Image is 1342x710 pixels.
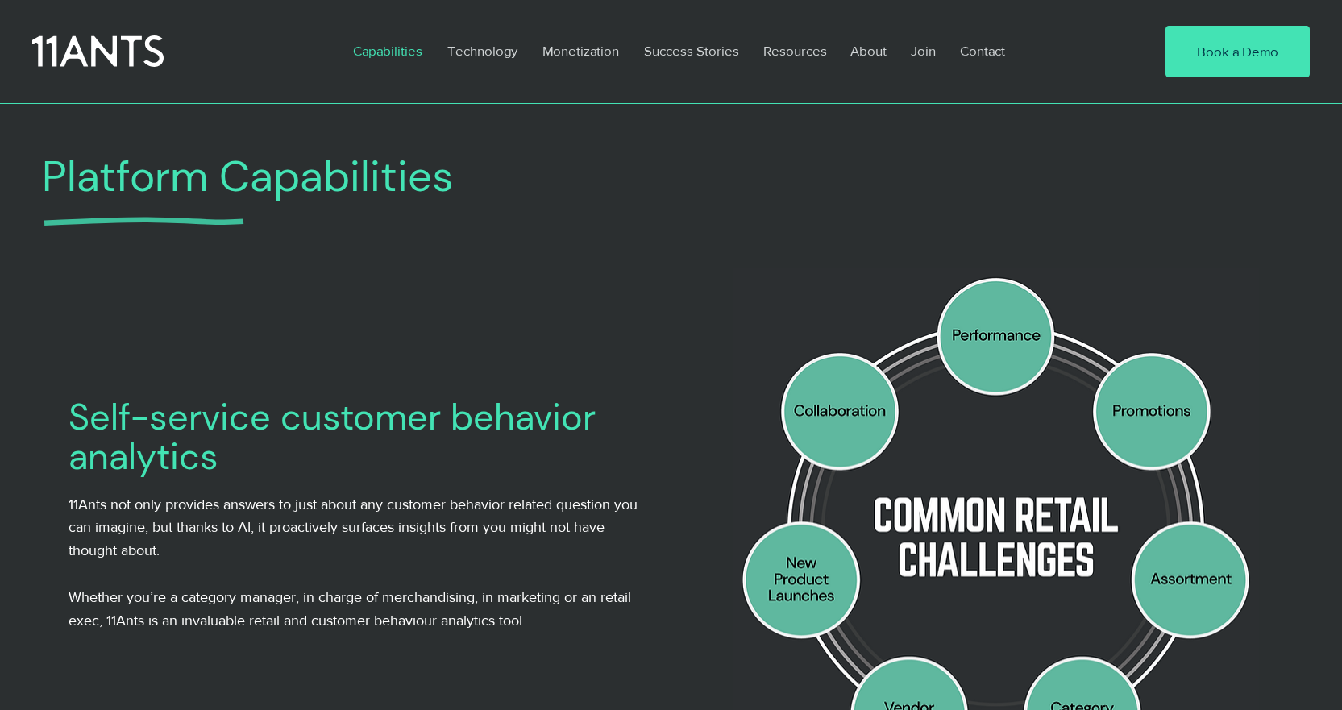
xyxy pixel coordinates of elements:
[530,32,632,69] a: Monetization
[838,32,899,69] a: About
[42,148,454,204] span: Platform Capabilities
[69,589,631,629] span: Whether you’re a category manager, in charge of merchandising, in marketing or an retail exec, 11...
[69,393,596,481] span: Self-service customer behavior analytics
[341,32,435,69] a: Capabilities
[948,32,1019,69] a: Contact
[751,32,838,69] a: Resources
[903,32,944,69] p: Join
[345,32,430,69] p: Capabilities
[435,32,530,69] a: Technology
[69,496,638,559] span: 11Ants not only provides answers to just about any customer behavior related question you can ima...
[341,32,1116,69] nav: Site
[636,32,747,69] p: Success Stories
[1165,26,1310,77] a: Book a Demo
[952,32,1013,69] p: Contact
[755,32,835,69] p: Resources
[899,32,948,69] a: Join
[1197,42,1278,61] span: Book a Demo
[439,32,526,69] p: Technology
[842,32,895,69] p: About
[534,32,627,69] p: Monetization
[632,32,751,69] a: Success Stories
